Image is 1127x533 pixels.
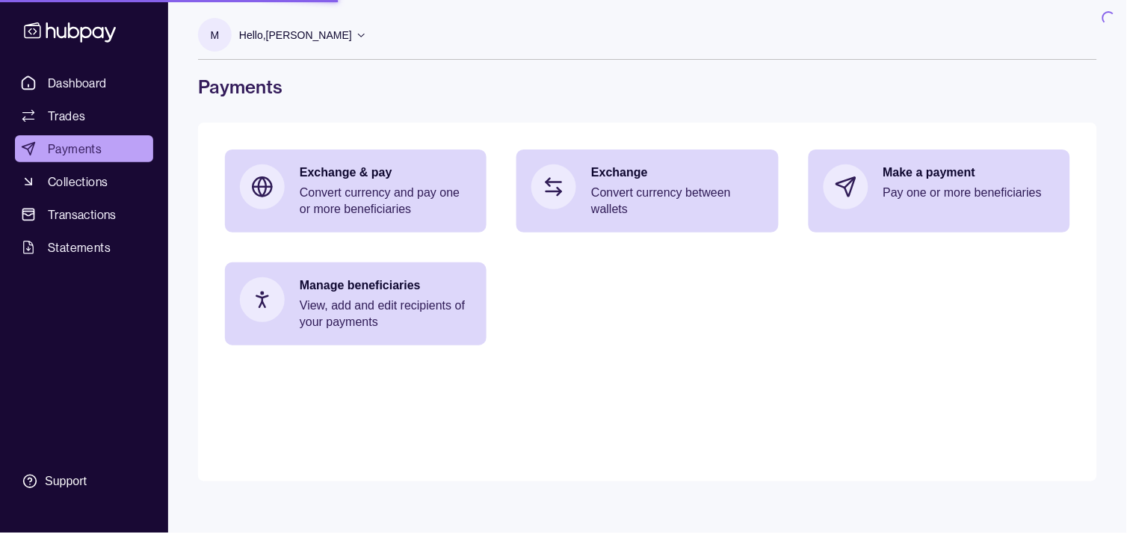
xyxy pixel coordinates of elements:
[45,473,87,490] div: Support
[15,234,153,261] a: Statements
[15,168,153,195] a: Collections
[225,150,487,232] a: Exchange & payConvert currency and pay one or more beneficiaries
[211,27,220,43] p: M
[15,466,153,497] a: Support
[300,164,472,181] p: Exchange & pay
[300,185,472,218] p: Convert currency and pay one or more beneficiaries
[48,140,102,158] span: Payments
[15,102,153,129] a: Trades
[225,262,487,345] a: Manage beneficiariesView, add and edit recipients of your payments
[883,185,1055,201] p: Pay one or more beneficiaries
[48,74,107,92] span: Dashboard
[48,107,85,125] span: Trades
[300,277,472,294] p: Manage beneficiaries
[48,206,117,224] span: Transactions
[591,185,763,218] p: Convert currency between wallets
[516,150,778,232] a: ExchangeConvert currency between wallets
[48,173,108,191] span: Collections
[591,164,763,181] p: Exchange
[198,75,1097,99] h1: Payments
[883,164,1055,181] p: Make a payment
[15,70,153,96] a: Dashboard
[48,238,111,256] span: Statements
[300,298,472,330] p: View, add and edit recipients of your payments
[15,135,153,162] a: Payments
[15,201,153,228] a: Transactions
[809,150,1070,224] a: Make a paymentPay one or more beneficiaries
[239,27,352,43] p: Hello, [PERSON_NAME]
